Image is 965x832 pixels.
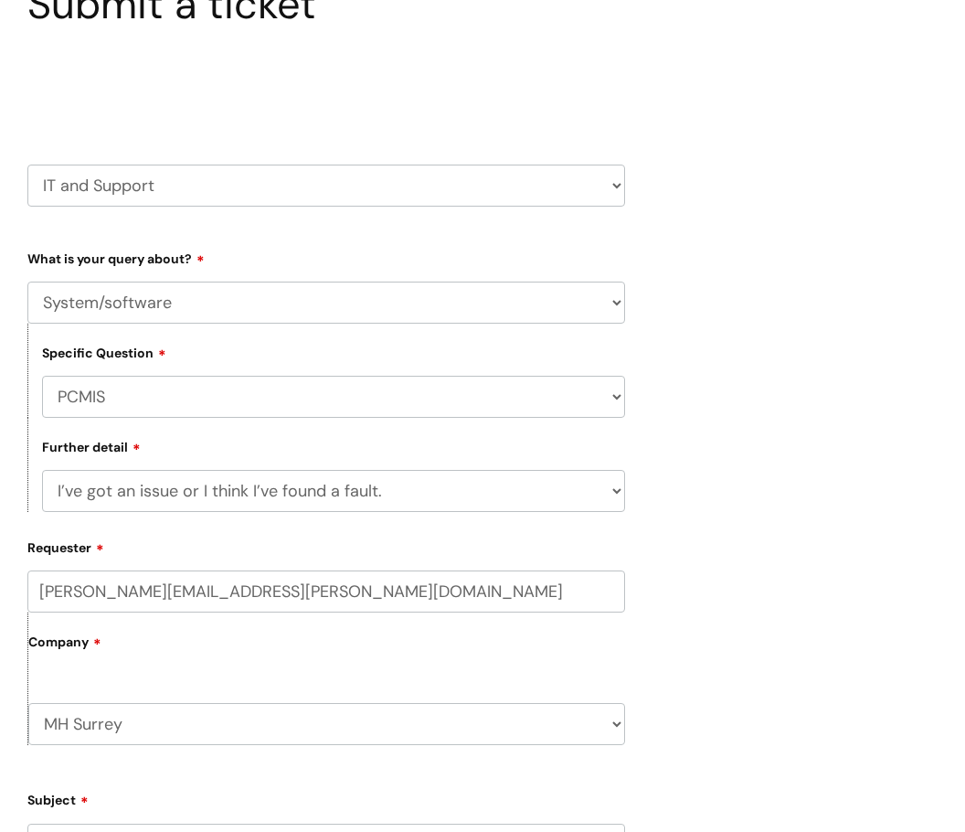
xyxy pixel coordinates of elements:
input: Email [27,571,625,613]
h2: Select issue type [27,71,625,105]
label: What is your query about? [27,245,625,267]
label: Specific Question [42,343,166,361]
label: Further detail [42,437,141,455]
label: Subject [27,786,625,808]
label: Company [28,628,625,669]
label: Requester [27,534,625,556]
